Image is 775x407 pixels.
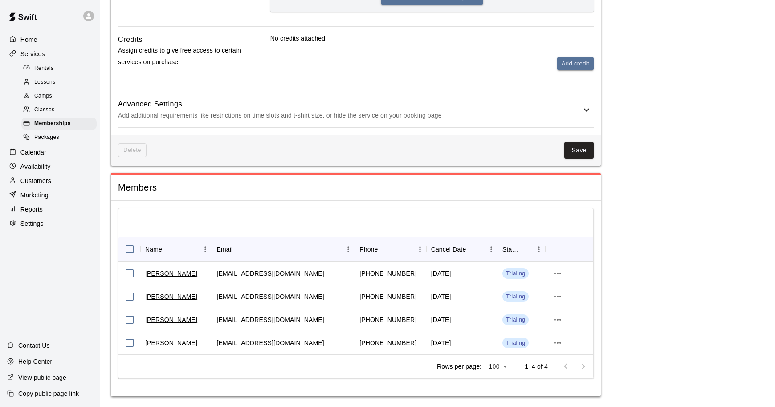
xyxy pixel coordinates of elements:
[20,176,51,185] p: Customers
[34,78,56,87] span: Lessons
[232,243,245,256] button: Sort
[212,237,355,262] div: Email
[18,357,52,366] p: Help Center
[216,269,324,278] div: carlson7191@comcast.net
[18,373,66,382] p: View public page
[502,339,529,347] span: Trialing
[564,142,594,159] button: Save
[550,335,565,350] button: more actions
[7,217,93,230] a: Settings
[21,75,100,89] a: Lessons
[431,269,451,278] div: February 28 2026
[20,205,43,214] p: Reports
[118,34,143,45] h6: Credits
[502,269,529,278] span: Trialing
[359,338,416,347] div: +16128126616
[550,312,565,327] button: more actions
[21,90,97,102] div: Camps
[34,106,54,114] span: Classes
[431,338,451,347] div: February 28 2026
[118,98,581,110] h6: Advanced Settings
[162,243,175,256] button: Sort
[118,45,242,67] p: Assign credits to give free access to certain services on purchase
[20,191,49,199] p: Marketing
[431,237,466,262] div: Cancel Date
[34,119,71,128] span: Memberships
[21,131,100,145] a: Packages
[525,362,548,371] p: 1–4 of 4
[216,292,324,301] div: dywanes@gmail.com
[355,237,426,262] div: Phone
[502,237,520,262] div: Status
[20,162,51,171] p: Availability
[145,292,197,301] a: [PERSON_NAME]
[21,90,100,103] a: Camps
[7,33,93,46] a: Home
[485,360,510,373] div: 100
[21,117,100,131] a: Memberships
[550,289,565,304] button: more actions
[502,293,529,301] span: Trialing
[7,174,93,187] a: Customers
[359,315,416,324] div: +16124637639
[145,315,197,324] a: [PERSON_NAME]
[21,61,100,75] a: Rentals
[199,243,212,256] button: Menu
[342,243,355,256] button: Menu
[118,143,147,157] span: This membership cannot be deleted since it still has members
[145,338,197,347] a: [PERSON_NAME]
[431,315,451,324] div: February 28 2026
[145,269,197,278] a: [PERSON_NAME]
[359,237,378,262] div: Phone
[7,47,93,61] a: Services
[378,243,390,256] button: Sort
[359,269,416,278] div: +19522013702
[216,237,232,262] div: Email
[557,57,594,71] button: Add credit
[34,92,52,101] span: Camps
[118,92,594,127] div: Advanced SettingsAdd additional requirements like restrictions on time slots and t-shirt size, or...
[18,341,50,350] p: Contact Us
[18,389,79,398] p: Copy public page link
[34,64,54,73] span: Rentals
[270,34,594,43] p: No credits attached
[20,49,45,58] p: Services
[502,316,529,324] span: Trialing
[118,182,594,194] span: Members
[21,118,97,130] div: Memberships
[520,243,532,256] button: Sort
[413,243,427,256] button: Menu
[21,76,97,89] div: Lessons
[485,243,498,256] button: Menu
[466,243,478,256] button: Sort
[7,203,93,216] a: Reports
[20,35,37,44] p: Home
[141,237,212,262] div: Name
[21,131,97,144] div: Packages
[118,110,581,121] p: Add additional requirements like restrictions on time slots and t-shirt size, or hide the service...
[20,219,44,228] p: Settings
[498,237,546,262] div: Status
[216,338,324,347] div: mmsundstrom@gmail.com
[34,133,59,142] span: Packages
[7,188,93,202] a: Marketing
[532,243,546,256] button: Menu
[550,266,565,281] button: more actions
[431,292,451,301] div: February 28 2026
[359,292,416,301] div: +17638073857
[20,148,46,157] p: Calendar
[21,103,100,117] a: Classes
[7,146,93,159] a: Calendar
[427,237,498,262] div: Cancel Date
[21,62,97,75] div: Rentals
[7,160,93,173] a: Availability
[21,104,97,116] div: Classes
